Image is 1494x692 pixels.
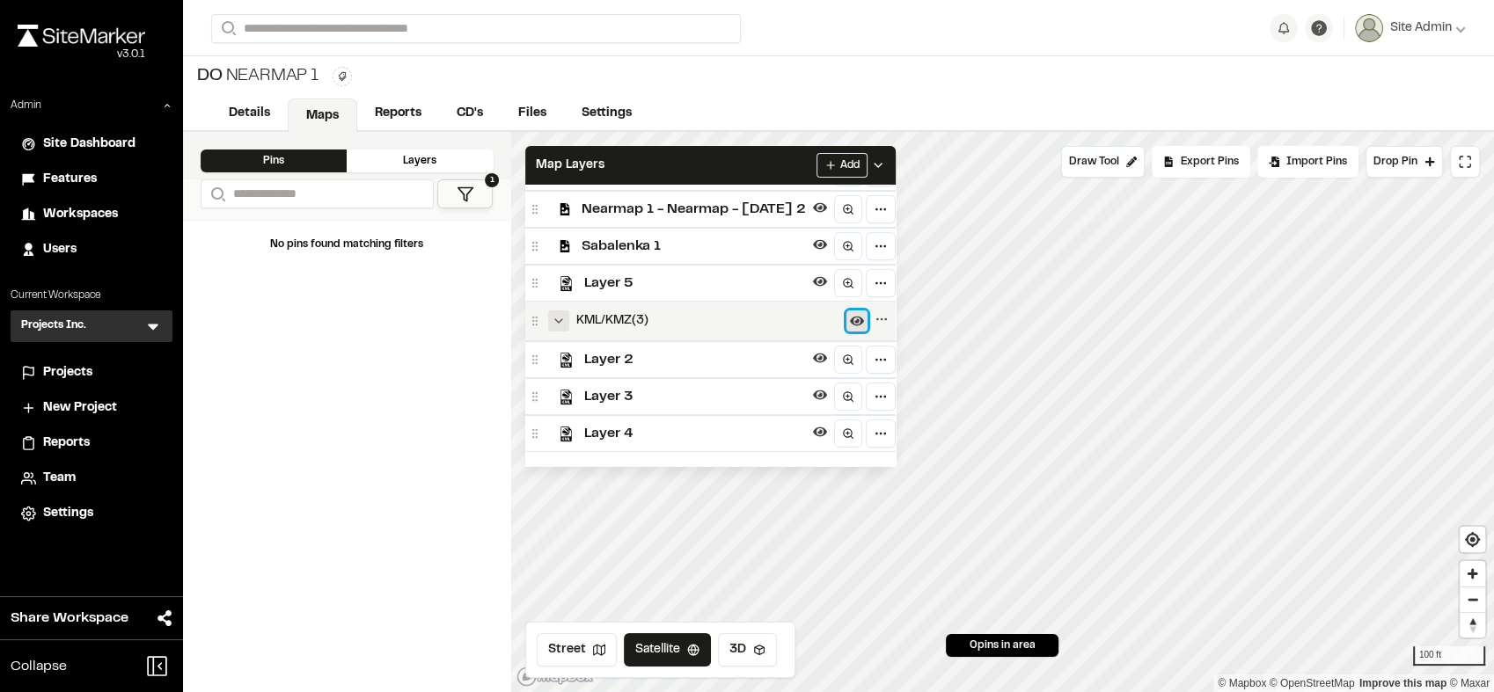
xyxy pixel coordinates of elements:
[43,469,76,488] span: Team
[1449,677,1490,689] a: Maxar
[1359,677,1446,689] a: Map feedback
[548,310,569,331] button: Collapse group
[43,170,97,189] span: Features
[584,386,806,407] span: Layer 3
[809,347,831,368] button: Hide layer
[439,97,501,130] a: CD's
[43,135,135,154] span: Site Dashboard
[529,427,541,440] div: Drag layer
[21,363,162,382] a: Projects
[525,227,896,264] div: Drag layerSabalenka 1
[840,157,860,173] span: Add
[21,469,162,488] a: Team
[43,205,118,224] span: Workspaces
[485,173,499,187] span: 1
[1286,154,1347,170] span: Import Pins
[43,398,117,418] span: New Project
[529,203,541,215] div: Drag layer
[624,633,711,667] button: Satellite
[536,156,604,175] span: Map Layers
[18,25,145,47] img: rebrand.png
[43,363,92,382] span: Projects
[970,637,1036,653] span: 0 pins in area
[1413,646,1485,666] div: 100 ft
[834,346,862,374] a: Zoom to layer
[529,353,541,366] div: Drag layer
[21,317,86,335] h3: Projects Inc.
[1390,18,1452,38] span: Site Admin
[21,205,162,224] a: Workspaces
[525,377,896,414] div: Drag layerLayer 3
[211,97,288,130] a: Details
[525,302,896,340] div: Collapse groupKML/KMZ(3)
[529,277,541,289] div: Drag layer
[525,414,896,451] div: Drag layerLayer 4
[809,234,831,255] button: Hide layer
[582,199,806,220] span: Nearmap 1 - Nearmap - [DATE] 2
[1460,612,1485,637] button: Reset bearing to north
[537,633,617,667] button: Street
[21,433,162,453] a: Reports
[584,423,806,444] span: Layer 4
[21,398,162,418] a: New Project
[347,149,493,172] div: Layers
[288,98,357,132] a: Maps
[718,633,777,667] button: 3D
[834,382,862,411] a: Zoom to layer
[201,179,232,208] button: Search
[1061,146,1145,178] button: Draw Tool
[1460,587,1485,612] span: Zoom out
[21,135,162,154] a: Site Dashboard
[1460,613,1485,637] span: Reset bearing to north
[516,667,594,687] a: Mapbox logo
[18,47,145,62] div: Oh geez...please don't...
[559,390,574,404] img: kml_black_icon64.png
[576,311,648,331] span: KML/KMZ ( 3 )
[834,269,862,297] a: Zoom to layer
[1355,14,1466,42] button: Site Admin
[582,236,806,257] span: Sabalenka 1
[21,504,162,523] a: Settings
[559,276,574,291] img: kml_black_icon64.png
[11,608,128,629] span: Share Workspace
[211,14,243,43] button: Search
[11,656,67,677] span: Collapse
[1257,146,1359,178] div: Import Pins into your project
[357,97,439,130] a: Reports
[333,67,352,86] button: Edit Tags
[43,240,77,259] span: Users
[1460,561,1485,586] button: Zoom in
[525,264,896,301] div: Drag layerLayer 5
[1069,154,1119,170] span: Draw Tool
[559,353,574,368] img: kml_black_icon64.png
[809,271,831,292] button: Hide layer
[21,240,162,259] a: Users
[529,390,541,403] div: Drag layer
[1373,154,1417,170] span: Drop Pin
[559,426,574,441] img: kml_black_icon64.png
[511,132,1494,692] canvas: Map
[43,433,90,453] span: Reports
[43,504,93,523] span: Settings
[525,340,896,377] div: Drag layerLayer 2
[584,273,806,294] span: Layer 5
[197,63,223,90] span: DO
[197,63,319,90] div: Nearmap 1
[525,190,896,227] div: Drag layerNearmap 1 - Nearmap - [DATE] 2
[1366,146,1443,178] button: Drop Pin
[834,195,862,223] a: Zoom to layer
[1355,14,1383,42] img: User
[1270,677,1355,689] a: OpenStreetMap
[809,384,831,405] button: Hide layer
[1460,586,1485,612] button: Zoom out
[809,421,831,442] button: Hide layer
[501,97,564,130] a: Files
[1181,154,1239,170] span: Export Pins
[201,149,347,172] div: Pins
[834,419,862,448] a: Zoom to layer
[817,153,868,178] button: Add
[1152,146,1250,178] div: No pins available to export
[834,232,862,260] a: Zoom to layer
[1460,527,1485,552] span: Find my location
